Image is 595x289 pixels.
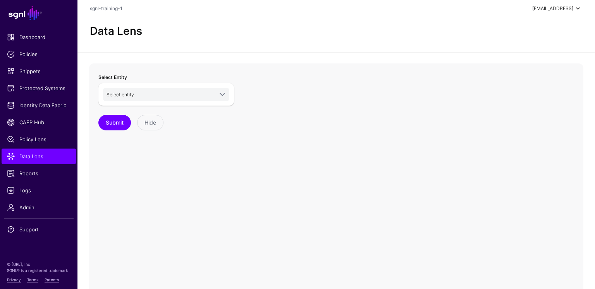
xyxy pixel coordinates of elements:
button: Submit [98,115,131,130]
a: sgnl-training-1 [90,5,122,11]
a: Protected Systems [2,80,76,96]
a: Terms [27,277,38,282]
a: Identity Data Fabric [2,97,76,113]
p: SGNL® is a registered trademark [7,267,71,274]
span: Select entity [107,92,134,97]
span: CAEP Hub [7,118,71,126]
span: Reports [7,169,71,177]
a: Logs [2,183,76,198]
span: Policy Lens [7,135,71,143]
a: Snippets [2,63,76,79]
span: Policies [7,50,71,58]
span: Snippets [7,67,71,75]
h2: Data Lens [90,25,142,38]
a: Policy Lens [2,132,76,147]
a: CAEP Hub [2,115,76,130]
div: [EMAIL_ADDRESS] [532,5,573,12]
span: Data Lens [7,152,71,160]
a: Patents [45,277,59,282]
span: Support [7,226,71,233]
span: Protected Systems [7,84,71,92]
label: Select Entity [98,74,127,81]
a: Reports [2,166,76,181]
a: SGNL [5,5,73,22]
a: Dashboard [2,29,76,45]
a: Admin [2,200,76,215]
p: © [URL], Inc [7,261,71,267]
span: Logs [7,186,71,194]
button: Hide [137,115,163,130]
span: Admin [7,203,71,211]
span: Dashboard [7,33,71,41]
span: Identity Data Fabric [7,101,71,109]
a: Policies [2,46,76,62]
a: Privacy [7,277,21,282]
a: Data Lens [2,149,76,164]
